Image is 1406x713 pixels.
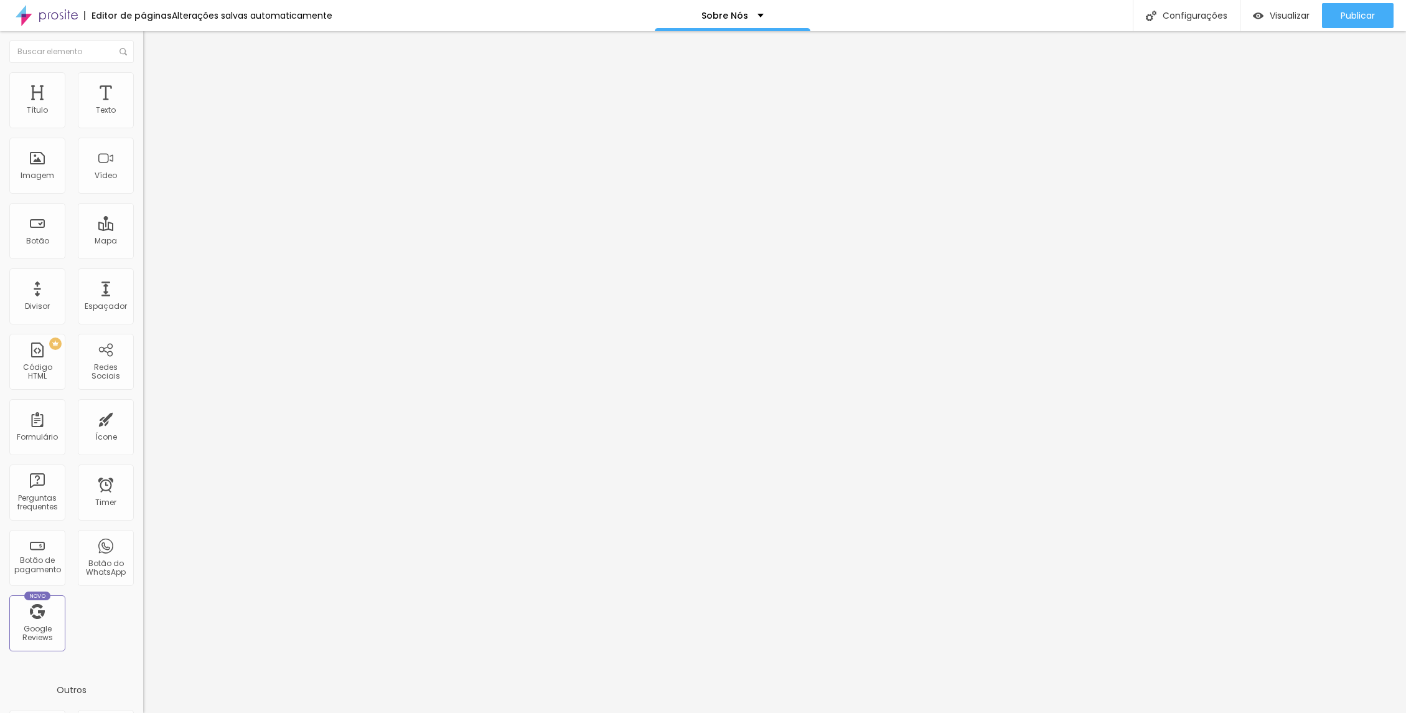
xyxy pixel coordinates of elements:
[1270,11,1310,21] span: Visualizar
[21,171,54,180] div: Imagem
[95,237,117,245] div: Mapa
[1341,11,1375,21] span: Publicar
[26,237,49,245] div: Botão
[172,11,332,20] div: Alterações salvas automaticamente
[95,171,117,180] div: Vídeo
[27,106,48,115] div: Título
[1253,11,1263,21] img: view-1.svg
[81,363,130,381] div: Redes Sociais
[143,31,1406,713] iframe: Editor
[12,363,62,381] div: Código HTML
[12,625,62,643] div: Google Reviews
[12,556,62,574] div: Botão de pagamento
[84,11,172,20] div: Editor de páginas
[96,106,116,115] div: Texto
[12,494,62,512] div: Perguntas frequentes
[85,302,127,311] div: Espaçador
[81,559,130,577] div: Botão do WhatsApp
[701,11,748,20] p: Sobre Nós
[95,433,117,441] div: Ícone
[25,302,50,311] div: Divisor
[120,48,127,55] img: Icone
[9,40,134,63] input: Buscar elemento
[1240,3,1322,28] button: Visualizar
[1322,3,1394,28] button: Publicar
[1146,11,1156,21] img: Icone
[95,498,116,507] div: Timer
[24,592,51,600] div: Novo
[17,433,58,441] div: Formulário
